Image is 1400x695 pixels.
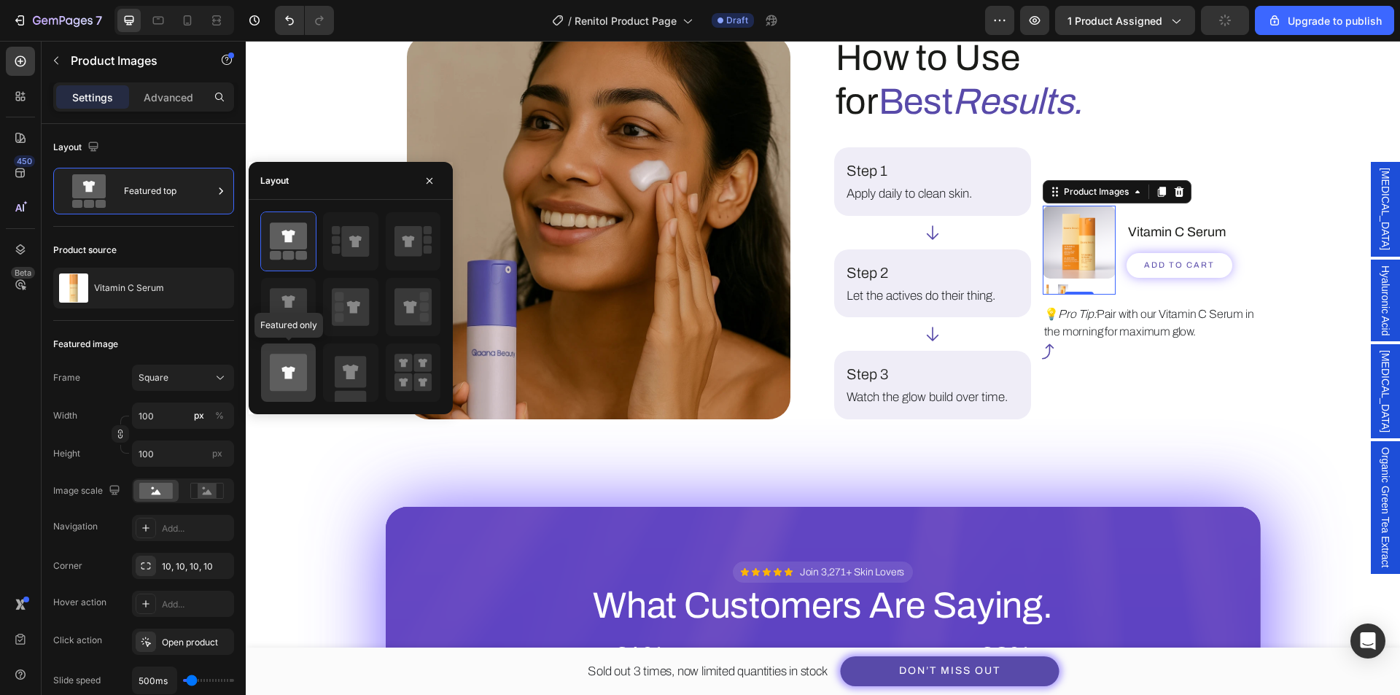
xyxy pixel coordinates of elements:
p: Vitamin C Serum [94,283,164,293]
div: Featured image [53,338,118,351]
div: Navigation [53,520,98,533]
div: Don’t Miss Out [653,624,755,637]
div: Product source [53,244,117,257]
span: Organic Green Tea Extract [1132,406,1147,527]
button: 7 [6,6,109,35]
button: Square [132,365,234,391]
p: 7 [96,12,102,29]
div: Slide speed [53,674,101,687]
input: Auto [133,667,176,694]
p: Sold out 3 times, now limited quantities in stock [342,621,581,640]
img: product feature img [59,273,88,303]
p: Apply daily to clean skin. [601,144,773,163]
div: 450 [14,155,35,167]
label: Height [53,447,80,460]
div: Layout [53,138,102,158]
span: Draft [726,14,748,27]
input: px% [132,403,234,429]
div: Add... [162,522,230,535]
div: Upgrade to publish [1267,13,1382,28]
div: Click action [53,634,102,647]
span: Square [139,371,168,384]
h2: 89% [497,600,658,632]
label: Frame [53,371,80,384]
div: Image scale [53,481,123,501]
h2: What Customers Are Saying. [152,542,1003,589]
i: Results. [707,41,837,81]
h2: Vitamin C Serum [881,182,987,201]
div: Open Intercom Messenger [1350,624,1385,659]
span: [MEDICAL_DATA] [1132,127,1147,209]
span: Hyaluronic Acid [1132,225,1147,295]
div: Add... [162,598,230,611]
p: Join 3,271+ Skin Lovers [554,524,658,539]
p: Advanced [144,90,193,105]
div: Add to cart [898,220,969,229]
button: Upgrade to publish [1255,6,1394,35]
span: / [568,13,572,28]
p: Settings [72,90,113,105]
div: Beta [11,267,35,279]
p: Step 2 [601,221,773,243]
div: Undo/Redo [275,6,334,35]
div: 10, 10, 10, 10 [162,560,230,573]
span: Renitol Product Page [575,13,677,28]
div: Corner [53,559,82,572]
p: Step 1 [601,119,773,141]
button: Don’t Miss Out [595,616,814,645]
div: % [215,409,224,422]
i: Pro Tip: [812,267,850,279]
div: Featured top [124,174,213,208]
div: Layout [260,174,289,187]
p: Step 3 [601,322,773,344]
div: px [194,409,204,422]
p: Watch the glow build over time. [601,347,773,366]
p: Let the actives do their thing. [601,246,773,265]
input: px [132,440,234,467]
p: Product Images [71,52,195,69]
iframe: Design area [246,41,1400,695]
label: Width [53,409,77,422]
div: Open product [162,636,230,649]
a: Vitamin C Serum [797,165,870,238]
h2: 92% [680,599,841,632]
span: [MEDICAL_DATA] [1132,309,1147,392]
button: px [211,407,228,424]
span: Best [633,41,837,81]
span: px [212,448,222,459]
div: Hover action [53,596,106,609]
div: Product Images [815,144,886,158]
button: 1 product assigned [1055,6,1195,35]
button: % [190,407,208,424]
h2: 94% [314,599,475,632]
button: Add to cart [881,212,987,236]
span: 1 product assigned [1067,13,1162,28]
p: 💡 Pair with our Vitamin C Serum in the morning for maximum glow. [798,265,1014,300]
